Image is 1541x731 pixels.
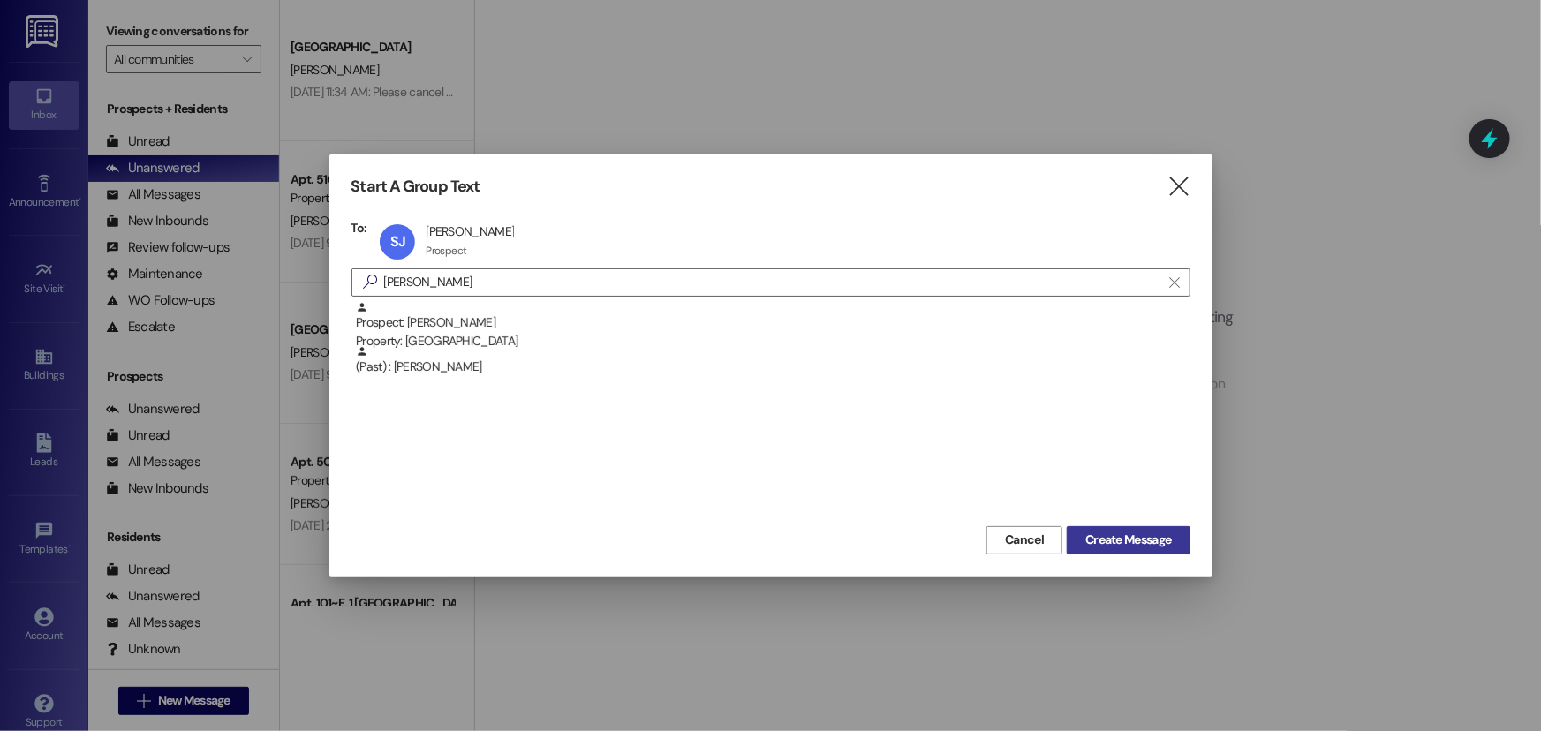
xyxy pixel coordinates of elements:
[390,232,405,251] span: SJ
[1161,269,1190,296] button: Clear text
[356,301,1190,351] div: Prospect: [PERSON_NAME]
[384,270,1161,295] input: Search for any contact or apartment
[1067,526,1190,554] button: Create Message
[986,526,1062,554] button: Cancel
[356,273,384,291] i: 
[351,220,367,236] h3: To:
[1005,531,1044,549] span: Cancel
[356,345,1190,376] div: (Past) : [PERSON_NAME]
[351,345,1190,389] div: (Past) : [PERSON_NAME]
[1170,275,1180,290] i: 
[1085,531,1171,549] span: Create Message
[426,244,466,258] div: Prospect
[356,332,1190,350] div: Property: [GEOGRAPHIC_DATA]
[1167,177,1190,196] i: 
[351,301,1190,345] div: Prospect: [PERSON_NAME]Property: [GEOGRAPHIC_DATA]
[351,177,480,197] h3: Start A Group Text
[426,223,514,239] div: [PERSON_NAME]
